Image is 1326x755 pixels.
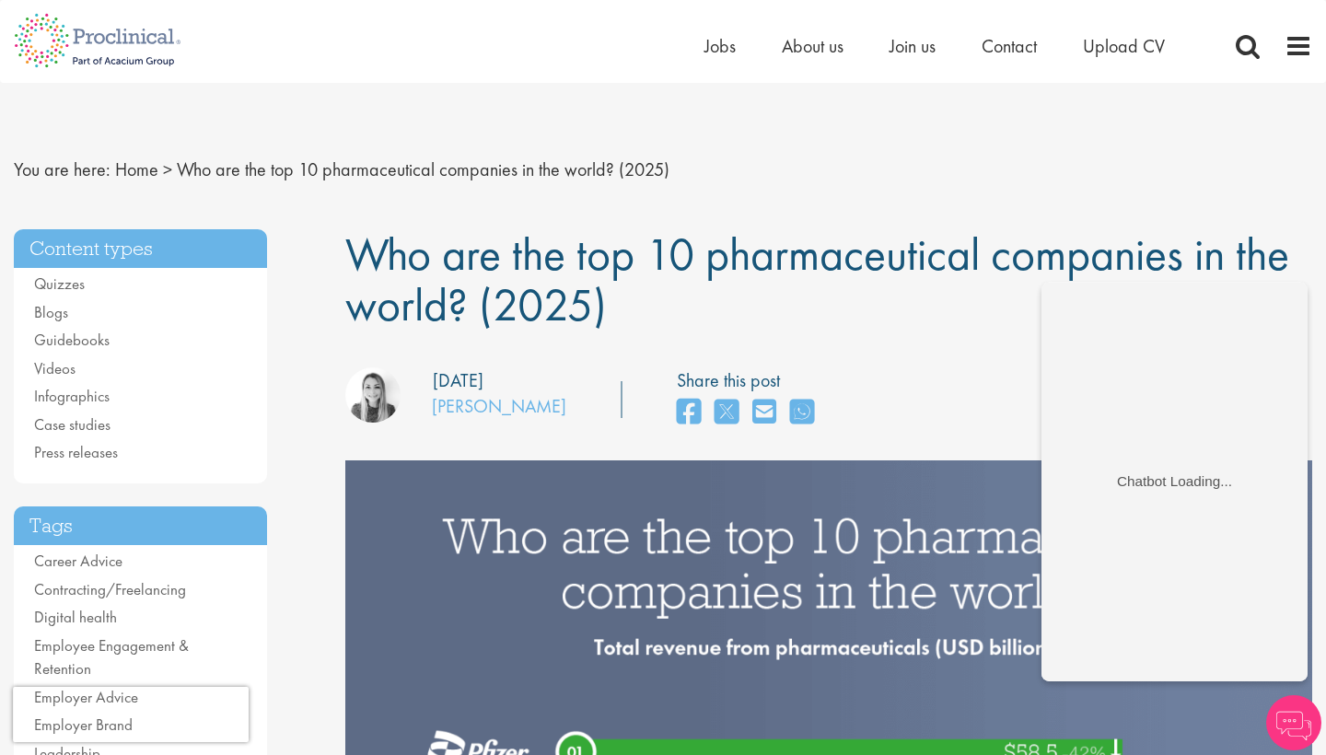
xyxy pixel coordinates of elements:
[1266,695,1321,750] img: Chatbot
[34,414,110,435] a: Case studies
[88,226,224,245] div: Chatbot Loading...
[177,157,669,181] span: Who are the top 10 pharmaceutical companies in the world? (2025)
[34,273,85,294] a: Quizzes
[13,687,249,742] iframe: reCAPTCHA
[34,358,76,378] a: Videos
[34,442,118,462] a: Press releases
[34,330,110,350] a: Guidebooks
[677,393,701,433] a: share on facebook
[34,302,68,322] a: Blogs
[14,157,110,181] span: You are here:
[432,394,566,418] a: [PERSON_NAME]
[677,367,823,394] label: Share this post
[345,225,1289,334] span: Who are the top 10 pharmaceutical companies in the world? (2025)
[34,607,117,627] a: Digital health
[163,157,172,181] span: >
[34,579,186,599] a: Contracting/Freelancing
[34,386,110,406] a: Infographics
[115,157,158,181] a: breadcrumb link
[433,367,483,394] div: [DATE]
[790,393,814,433] a: share on whats app
[782,34,843,58] a: About us
[752,393,776,433] a: share on email
[715,393,739,433] a: share on twitter
[982,34,1037,58] a: Contact
[34,551,122,571] a: Career Advice
[14,229,267,269] h3: Content types
[14,506,267,546] h3: Tags
[704,34,736,58] a: Jobs
[1083,34,1165,58] a: Upload CV
[890,34,936,58] a: Join us
[34,635,189,679] a: Employee Engagement & Retention
[345,367,401,423] img: Hannah Burke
